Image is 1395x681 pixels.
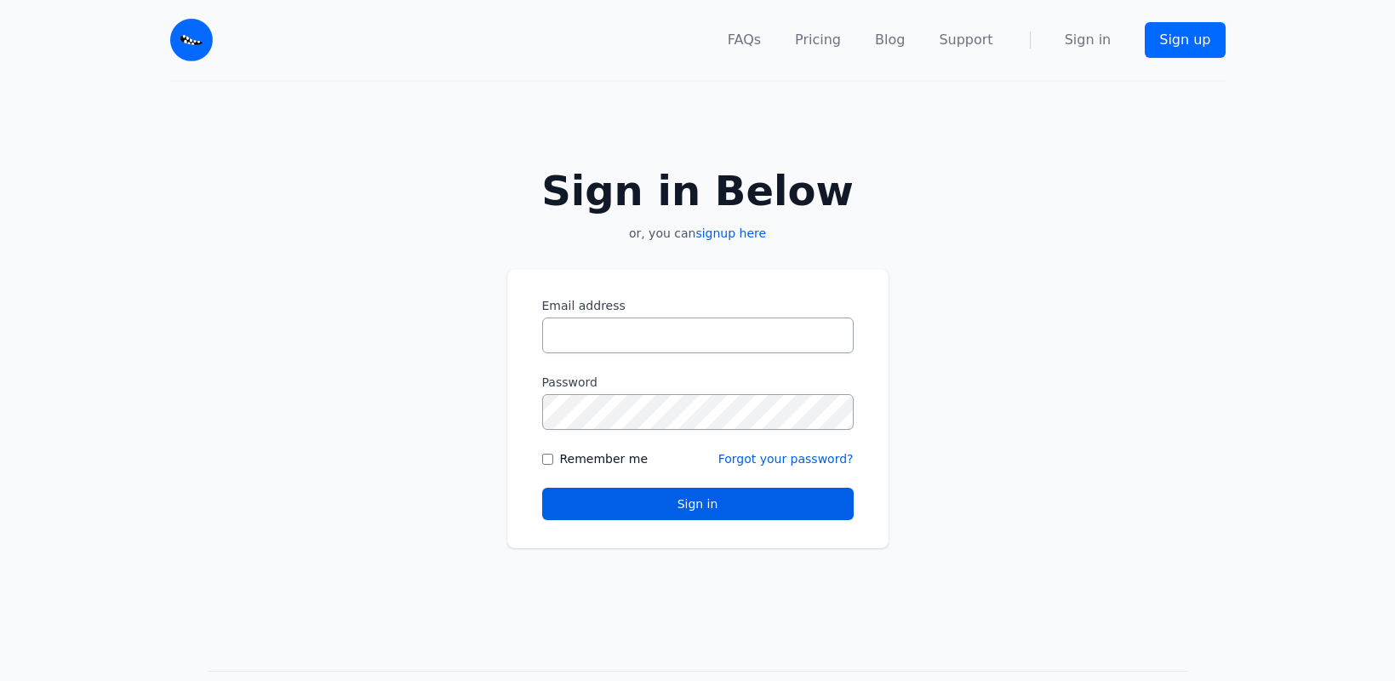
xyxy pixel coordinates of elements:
[542,488,854,520] button: Sign in
[507,170,889,211] h2: Sign in Below
[795,30,841,50] a: Pricing
[718,452,854,466] a: Forgot your password?
[1065,30,1112,50] a: Sign in
[170,19,213,61] img: Email Monster
[542,374,854,391] label: Password
[875,30,905,50] a: Blog
[560,450,649,467] label: Remember me
[542,297,854,314] label: Email address
[939,30,992,50] a: Support
[728,30,761,50] a: FAQs
[507,225,889,242] p: or, you can
[695,226,766,240] a: signup here
[1145,22,1225,58] a: Sign up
